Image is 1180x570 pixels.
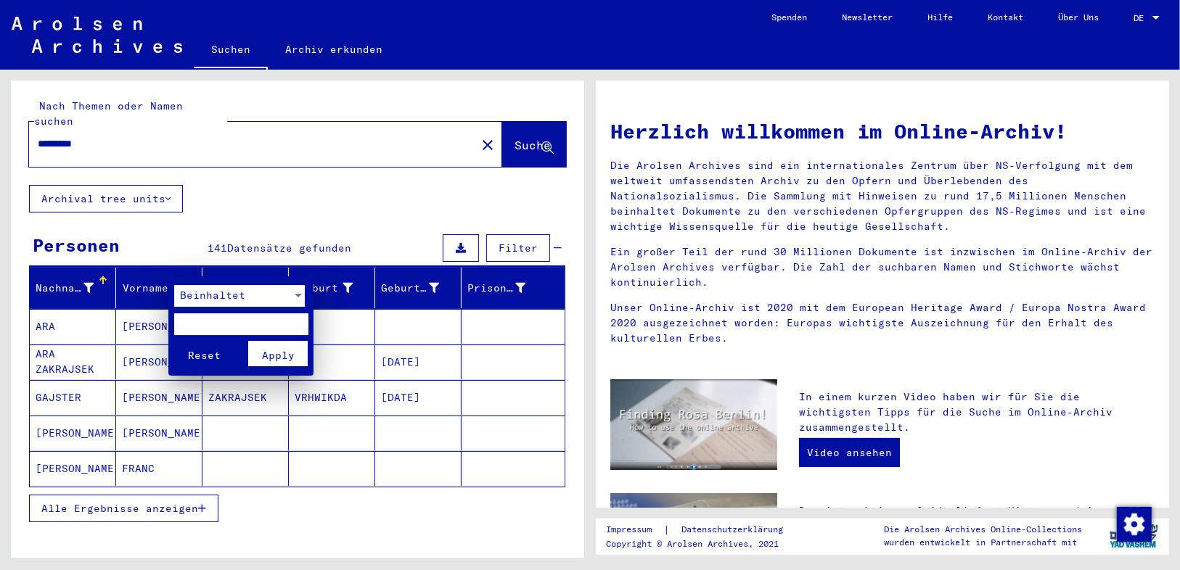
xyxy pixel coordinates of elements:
[188,350,221,363] span: Reset
[180,289,245,302] span: Beinhaltet
[174,342,234,367] button: Reset
[1117,507,1152,542] img: Zustimmung ändern
[262,350,295,363] span: Apply
[248,342,308,367] button: Apply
